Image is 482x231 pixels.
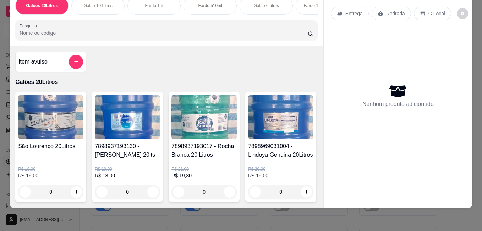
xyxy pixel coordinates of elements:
button: decrease-product-quantity [457,8,468,19]
p: C.Local [428,10,445,17]
p: Nenhum produto adicionado [362,100,434,108]
h4: 7898969031004 - Lindoya Genuina 20Litros [248,142,313,159]
p: Fardo 1,5 Com Gás [303,3,341,9]
p: Fardo 510ml [198,3,222,9]
img: product-image [18,95,83,139]
p: Retirada [386,10,405,17]
p: Galões 20Litros [15,78,318,86]
p: Galão 10 Litros [83,3,112,9]
img: product-image [95,95,160,139]
input: Pesquisa [20,29,308,37]
img: product-image [248,95,313,139]
p: R$ 19,90 [95,166,160,172]
button: increase-product-quantity [301,186,312,198]
h4: 7898937193017 - Rocha Branca 20 Litros [171,142,237,159]
button: increase-product-quantity [71,186,82,198]
img: product-image [171,95,237,139]
h4: Item avulso [18,58,48,66]
button: decrease-product-quantity [20,186,31,198]
p: R$ 19,00 [248,172,313,179]
button: add-separate-item [69,55,83,69]
p: R$ 18,00 [18,166,83,172]
p: R$ 19,80 [171,172,237,179]
button: decrease-product-quantity [173,186,184,198]
button: decrease-product-quantity [250,186,261,198]
p: Entrega [345,10,363,17]
p: R$ 18,00 [95,172,160,179]
p: Galão 6Litros [253,3,279,9]
p: R$ 16,00 [18,172,83,179]
p: R$ 21,00 [171,166,237,172]
button: increase-product-quantity [224,186,235,198]
button: decrease-product-quantity [96,186,108,198]
p: Galões 20Litros [26,3,58,9]
p: R$ 20,00 [248,166,313,172]
p: Fardo 1,5 [145,3,163,9]
h4: São Lourenço 20Litros [18,142,83,151]
h4: 7898937193130 - [PERSON_NAME] 20lts [95,142,160,159]
button: increase-product-quantity [147,186,159,198]
label: Pesquisa [20,23,39,29]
